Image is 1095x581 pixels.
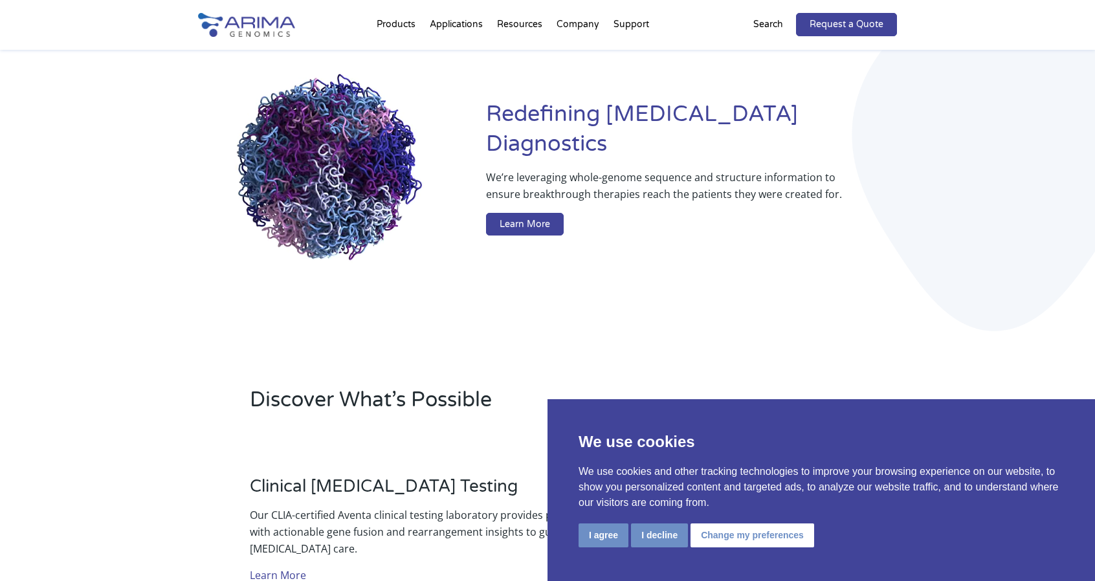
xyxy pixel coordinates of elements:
[691,523,814,547] button: Change my preferences
[796,13,897,36] a: Request a Quote
[486,213,564,236] a: Learn More
[250,507,602,557] p: Our CLIA-certified Aventa clinical testing laboratory provides physicians with actionable gene fu...
[486,169,845,213] p: We’re leveraging whole-genome sequence and structure information to ensure breakthrough therapies...
[250,386,713,424] h2: Discover What’s Possible
[486,100,897,169] h1: Redefining [MEDICAL_DATA] Diagnostics
[198,13,295,37] img: Arima-Genomics-logo
[579,523,628,547] button: I agree
[250,476,602,507] h3: Clinical [MEDICAL_DATA] Testing
[753,16,783,33] p: Search
[579,430,1064,454] p: We use cookies
[579,464,1064,510] p: We use cookies and other tracking technologies to improve your browsing experience on our website...
[631,523,688,547] button: I decline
